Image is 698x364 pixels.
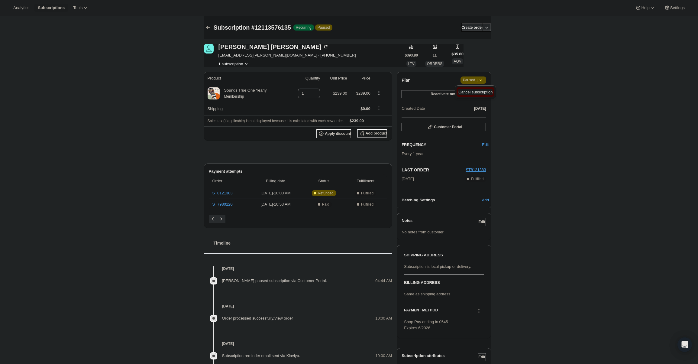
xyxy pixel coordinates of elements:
[204,102,289,115] th: Shipping
[333,91,347,96] span: $239.00
[402,106,425,112] span: Created Date
[478,355,485,359] span: Edit
[357,129,387,138] button: Add product
[251,190,300,196] span: [DATE] · 10:00 AM
[641,5,649,10] span: Help
[204,341,392,347] h4: [DATE]
[431,92,457,96] span: Reactivate now
[431,51,439,60] button: 11
[482,142,489,148] span: Edit
[454,59,461,63] span: AOV
[34,4,68,12] button: Subscriptions
[404,320,448,330] span: Shop Pay ending in 0545 Expires 6/2026
[209,168,387,174] h2: Payment attempts
[405,53,418,58] span: $393.80
[204,266,392,272] h4: [DATE]
[404,308,438,316] h3: PAYMENT METHOD
[322,202,329,207] span: Paid
[212,202,233,206] a: ST7980120
[304,178,344,184] span: Status
[434,125,462,129] span: Customer Portal
[350,119,364,123] span: $239.00
[402,176,414,182] span: [DATE]
[222,316,293,320] span: Order processed successfully.
[402,353,477,361] h3: Subscription attributes
[677,337,692,352] div: Open Intercom Messenger
[316,129,351,138] button: Apply discount
[402,230,444,234] span: No notes from customer
[375,278,392,284] span: 04:44 AM
[478,353,486,361] button: Edit
[220,87,267,99] div: Sounds True One Yearly
[474,106,486,111] span: [DATE]
[451,51,464,57] span: $35.80
[361,191,373,196] span: Fulfilled
[212,191,233,195] a: ST8121383
[296,25,312,30] span: Recurring
[322,72,349,85] th: Unit Price
[670,5,685,10] span: Settings
[374,105,384,111] button: Shipping actions
[366,131,387,136] span: Add product
[404,264,471,269] span: Subscription is local pickup or delivery.
[402,218,477,226] h3: Notes
[404,252,483,258] h3: SHIPPING ADDRESS
[38,5,65,10] span: Subscriptions
[402,90,486,98] button: Reactivate now
[349,72,372,85] th: Price
[427,62,442,66] span: ORDERS
[224,94,244,99] small: Membership
[481,140,490,150] button: Edit
[404,280,483,286] h3: BILLING ADDRESS
[405,51,418,60] button: $393.80
[218,44,329,50] div: [PERSON_NAME] [PERSON_NAME]
[10,4,33,12] button: Analytics
[69,4,92,12] button: Tools
[218,61,249,67] button: Product actions
[477,78,477,83] span: |
[408,62,415,66] span: LTV
[214,240,392,246] h2: Timeline
[360,106,370,111] span: $0.00
[457,87,494,97] button: Cancel subscription
[274,316,293,320] a: View order
[73,5,82,10] span: Tools
[461,23,483,32] button: Create order
[251,201,300,207] span: [DATE] · 10:53 AM
[218,52,356,58] span: [EMAIL_ADDRESS][PERSON_NAME][DOMAIN_NAME] · [PHONE_NUMBER]
[318,25,330,30] span: Paused
[463,77,484,83] span: Paused
[632,4,659,12] button: Help
[204,23,212,32] button: Subscriptions
[209,174,249,188] th: Order
[661,4,688,12] button: Settings
[214,24,291,31] span: Subscription #12113576135
[466,167,486,172] a: ST8121383
[458,90,493,94] span: Cancel subscription
[374,89,384,96] button: Product actions
[347,178,383,184] span: Fulfillment
[204,72,289,85] th: Product
[204,303,392,309] h4: [DATE]
[404,292,450,296] span: Same as shipping address
[482,197,489,203] span: Add
[208,119,344,123] span: Sales tax (if applicable) is not displayed because it is calculated with each new order.
[209,215,387,223] nav: Pagination
[288,72,322,85] th: Quantity
[461,25,483,30] span: Create order
[466,167,486,173] button: ST8121383
[474,104,486,113] button: [DATE]
[402,197,485,203] h6: Batching Settings
[222,353,300,358] span: Subscription reminder email sent via Klaviyo.
[433,53,437,58] span: 11
[402,123,486,131] button: Customer Portal
[402,142,485,148] h2: FREQUENCY
[325,131,351,136] span: Apply discount
[361,202,373,207] span: Fulfilled
[251,178,300,184] span: Billing date
[208,87,220,99] img: product img
[375,315,392,321] span: 10:00 AM
[478,218,486,226] button: Edit
[478,219,485,224] span: Edit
